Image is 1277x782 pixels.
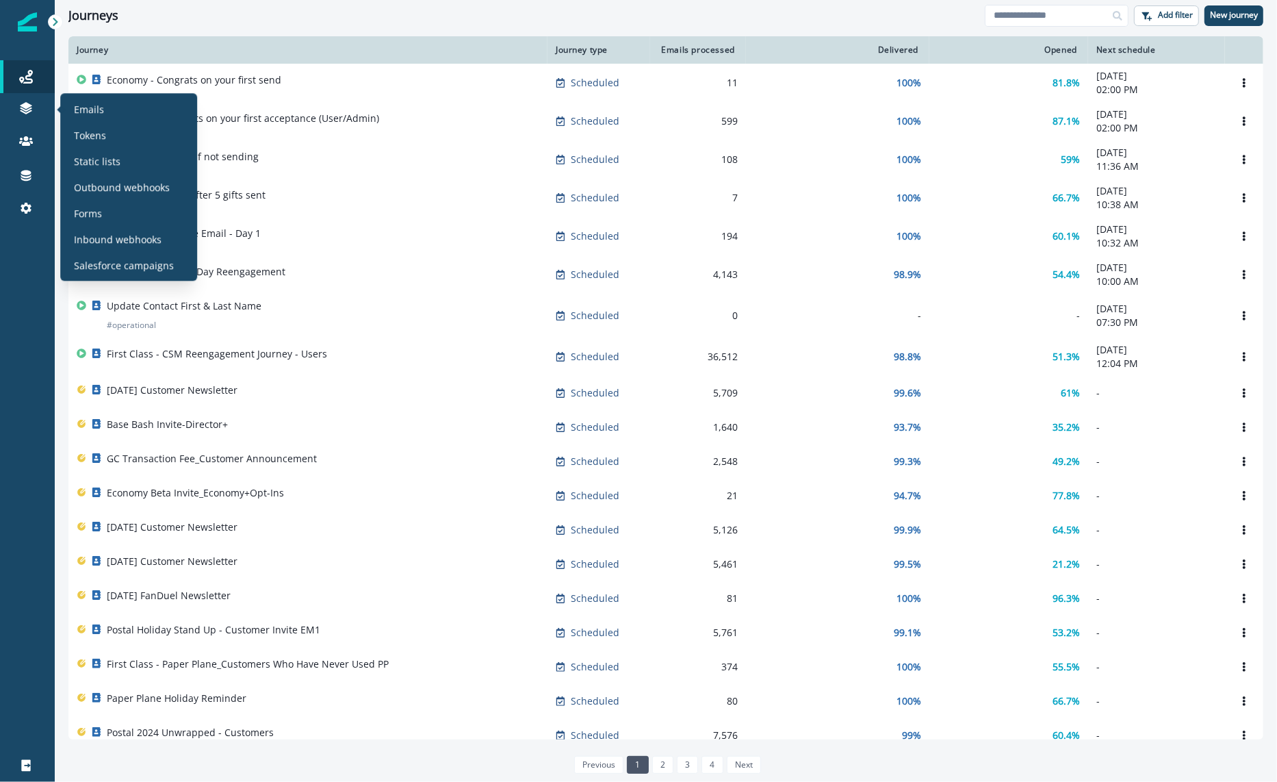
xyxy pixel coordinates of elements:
[658,694,738,708] div: 80
[677,756,698,774] a: Page 3
[1096,184,1217,198] p: [DATE]
[1096,455,1217,468] p: -
[658,729,738,742] div: 7,576
[894,268,921,281] p: 98.9%
[68,479,1263,513] a: Economy Beta Invite_Economy+Opt-InsScheduled2194.7%77.8%-Options
[571,350,619,364] p: Scheduled
[68,650,1263,684] a: First Class - Paper Plane_Customers Who Have Never Used PPScheduled374100%55.5%-Options
[897,694,921,708] p: 100%
[1158,10,1193,20] p: Add filter
[68,616,1263,650] a: Postal Holiday Stand Up - Customer Invite EM1Scheduled5,76199.1%53.2%-Options
[1210,10,1258,20] p: New journey
[1233,588,1255,609] button: Options
[1233,691,1255,711] button: Options
[1053,694,1080,708] p: 66.7%
[727,756,761,774] a: Next page
[1096,523,1217,537] p: -
[1053,729,1080,742] p: 60.4%
[1096,660,1217,674] p: -
[1096,316,1217,329] p: 07:30 PM
[894,420,921,434] p: 93.7%
[658,523,738,537] div: 5,126
[571,386,619,400] p: Scheduled
[107,383,237,397] p: [DATE] Customer Newsletter
[1096,121,1217,135] p: 02:00 PM
[1204,5,1263,26] button: New journey
[1096,357,1217,370] p: 12:04 PM
[1096,261,1217,275] p: [DATE]
[1233,73,1255,93] button: Options
[77,45,539,55] div: Journey
[897,660,921,674] p: 100%
[658,489,738,503] div: 21
[107,555,237,568] p: [DATE] Customer Newsletter
[68,179,1263,217] a: Economy - Survey after 5 gifts sentScheduled7100%66.7%[DATE]10:38 AMOptions
[1096,343,1217,357] p: [DATE]
[74,206,102,220] p: Forms
[68,338,1263,376] a: First Class - CSM Reengagement Journey - UsersScheduled36,51298.8%51.3%[DATE]12:04 PMOptions
[571,455,619,468] p: Scheduled
[1096,592,1217,605] p: -
[658,626,738,640] div: 5,761
[897,229,921,243] p: 100%
[68,102,1263,140] a: First Class - Congrats on your first acceptance (User/Admin)Scheduled599100%87.1%[DATE]02:00 PMOp...
[68,8,118,23] h1: Journeys
[658,191,738,205] div: 7
[658,45,738,55] div: Emails processed
[68,718,1263,753] a: Postal 2024 Unwrapped - CustomersScheduled7,57699%60.4%-Options
[18,12,37,31] img: Inflection
[658,114,738,128] div: 599
[894,557,921,571] p: 99.5%
[74,180,170,194] p: Outbound webhooks
[894,523,921,537] p: 99.9%
[107,692,246,705] p: Paper Plane Holiday Reminder
[68,217,1263,255] a: Economy - Welcome Email - Day 1Scheduled194100%60.1%[DATE]10:32 AMOptions
[1061,386,1080,400] p: 61%
[658,592,738,605] div: 81
[1096,160,1217,173] p: 11:36 AM
[66,99,192,119] a: Emails
[1233,264,1255,285] button: Options
[107,726,274,740] p: Postal 2024 Unwrapped - Customers
[107,347,327,361] p: First Class - CSM Reengagement Journey - Users
[1096,83,1217,97] p: 02:00 PM
[658,76,738,90] div: 11
[1053,191,1080,205] p: 66.7%
[68,547,1263,581] a: [DATE] Customer NewsletterScheduled5,46199.5%21.2%-Options
[894,350,921,364] p: 98.8%
[754,309,921,323] div: -
[571,229,619,243] p: Scheduled
[897,592,921,605] p: 100%
[1053,229,1080,243] p: 60.1%
[1134,5,1199,26] button: Add filter
[107,299,261,313] p: Update Contact First & Last Name
[571,489,619,503] p: Scheduled
[902,729,921,742] p: 99%
[1096,694,1217,708] p: -
[74,232,162,247] p: Inbound webhooks
[627,756,648,774] a: Page 1 is your current page
[897,153,921,166] p: 100%
[1233,725,1255,746] button: Options
[1233,417,1255,438] button: Options
[107,452,317,466] p: GC Transaction Fee_Customer Announcement
[938,45,1080,55] div: Opened
[894,455,921,468] p: 99.3%
[66,203,192,223] a: Forms
[1096,420,1217,434] p: -
[1096,69,1217,83] p: [DATE]
[571,114,619,128] p: Scheduled
[1233,226,1255,247] button: Options
[107,418,228,431] p: Base Bash Invite-Director+
[1233,111,1255,131] button: Options
[571,660,619,674] p: Scheduled
[571,153,619,166] p: Scheduled
[1096,557,1217,571] p: -
[66,255,192,275] a: Salesforce campaigns
[658,386,738,400] div: 5,709
[1096,302,1217,316] p: [DATE]
[1233,485,1255,506] button: Options
[1233,451,1255,472] button: Options
[658,153,738,166] div: 108
[658,420,738,434] div: 1,640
